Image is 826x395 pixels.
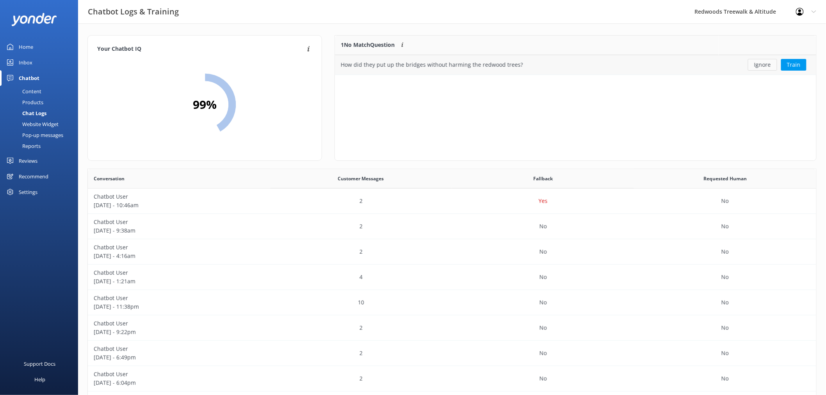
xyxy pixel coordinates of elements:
[88,239,816,265] div: row
[94,345,264,353] p: Chatbot User
[539,222,547,231] p: No
[5,119,78,130] a: Website Widget
[358,298,364,307] p: 10
[360,247,363,256] p: 2
[721,247,729,256] p: No
[721,197,729,205] p: No
[703,175,747,182] span: Requested Human
[360,273,363,281] p: 4
[5,119,59,130] div: Website Widget
[94,319,264,328] p: Chatbot User
[88,290,816,315] div: row
[539,324,547,332] p: No
[88,341,816,366] div: row
[94,175,125,182] span: Conversation
[5,108,46,119] div: Chat Logs
[781,59,806,71] button: Train
[360,222,363,231] p: 2
[94,294,264,302] p: Chatbot User
[88,315,816,341] div: row
[335,55,816,75] div: row
[5,141,78,151] a: Reports
[539,298,547,307] p: No
[94,328,264,336] p: [DATE] - 9:22pm
[94,252,264,260] p: [DATE] - 4:16am
[94,218,264,226] p: Chatbot User
[193,95,217,114] h2: 99 %
[341,41,395,49] p: 1 No Match Question
[94,192,264,201] p: Chatbot User
[721,324,729,332] p: No
[19,153,37,169] div: Reviews
[341,60,523,69] div: How did they put up the bridges without harming the redwood trees?
[360,374,363,383] p: 2
[5,97,43,108] div: Products
[88,189,816,214] div: row
[34,372,45,387] div: Help
[19,169,48,184] div: Recommend
[533,175,553,182] span: Fallback
[539,349,547,358] p: No
[12,13,57,26] img: yonder-white-logo.png
[360,197,363,205] p: 2
[94,302,264,311] p: [DATE] - 11:38pm
[94,269,264,277] p: Chatbot User
[5,130,63,141] div: Pop-up messages
[5,130,78,141] a: Pop-up messages
[539,374,547,383] p: No
[721,374,729,383] p: No
[5,108,78,119] a: Chat Logs
[539,247,547,256] p: No
[94,277,264,286] p: [DATE] - 1:21am
[721,298,729,307] p: No
[94,379,264,387] p: [DATE] - 6:04pm
[5,97,78,108] a: Products
[19,184,37,200] div: Settings
[97,45,305,53] h4: Your Chatbot IQ
[19,70,39,86] div: Chatbot
[5,141,41,151] div: Reports
[721,222,729,231] p: No
[721,273,729,281] p: No
[748,59,777,71] button: Ignore
[88,5,179,18] h3: Chatbot Logs & Training
[5,86,78,97] a: Content
[360,324,363,332] p: 2
[94,201,264,210] p: [DATE] - 10:46am
[88,214,816,239] div: row
[539,197,548,205] p: Yes
[94,226,264,235] p: [DATE] - 9:38am
[19,39,33,55] div: Home
[94,353,264,362] p: [DATE] - 6:49pm
[721,349,729,358] p: No
[539,273,547,281] p: No
[88,265,816,290] div: row
[94,370,264,379] p: Chatbot User
[335,55,816,75] div: grid
[338,175,384,182] span: Customer Messages
[24,356,56,372] div: Support Docs
[88,366,816,391] div: row
[5,86,41,97] div: Content
[360,349,363,358] p: 2
[94,243,264,252] p: Chatbot User
[19,55,32,70] div: Inbox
